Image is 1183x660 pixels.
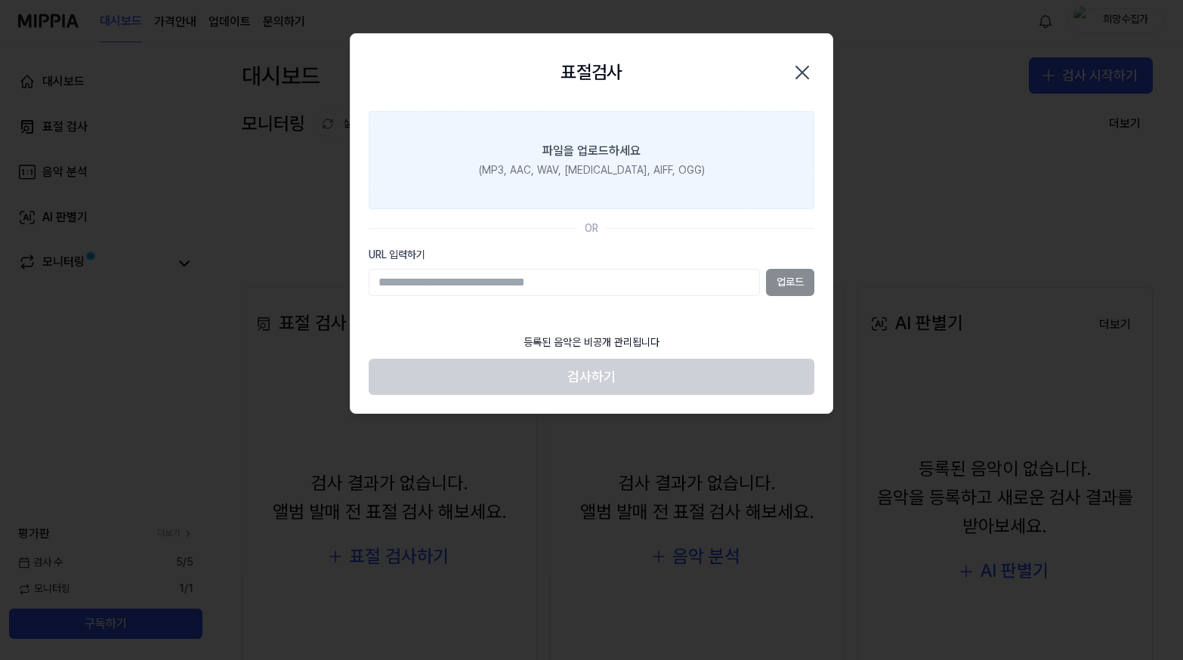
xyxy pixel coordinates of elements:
[369,248,814,263] label: URL 입력하기
[585,221,598,236] div: OR
[479,163,705,178] div: (MP3, AAC, WAV, [MEDICAL_DATA], AIFF, OGG)
[561,58,622,87] h2: 표절검사
[542,142,641,160] div: 파일을 업로드하세요
[514,326,669,359] div: 등록된 음악은 비공개 관리됩니다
